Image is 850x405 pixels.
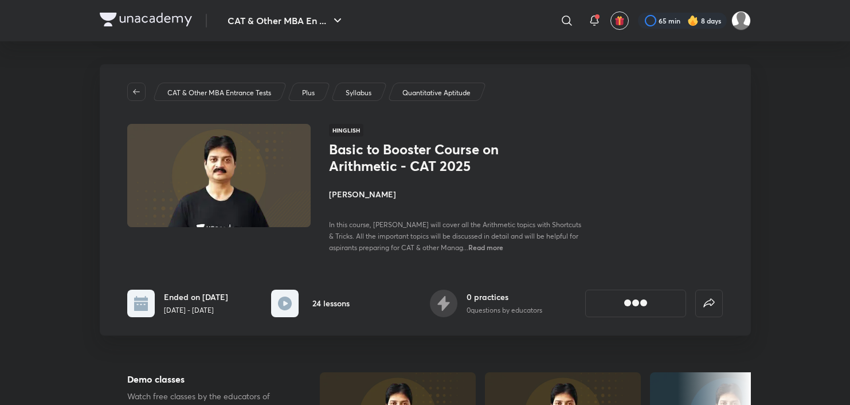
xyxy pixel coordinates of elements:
[610,11,629,30] button: avatar
[221,9,351,32] button: CAT & Other MBA En ...
[100,13,192,29] a: Company Logo
[346,88,371,98] p: Syllabus
[400,88,472,98] a: Quantitative Aptitude
[585,290,686,317] button: [object Object]
[614,15,625,26] img: avatar
[312,297,350,309] h6: 24 lessons
[164,305,228,316] p: [DATE] - [DATE]
[100,13,192,26] img: Company Logo
[329,188,586,200] h4: [PERSON_NAME]
[731,11,751,30] img: Abhishek gupta
[300,88,316,98] a: Plus
[695,290,723,317] button: false
[343,88,373,98] a: Syllabus
[165,88,273,98] a: CAT & Other MBA Entrance Tests
[467,305,542,316] p: 0 questions by educators
[402,88,471,98] p: Quantitative Aptitude
[127,372,283,386] h5: Demo classes
[302,88,315,98] p: Plus
[329,141,516,174] h1: Basic to Booster Course on Arithmetic - CAT 2025
[164,291,228,303] h6: Ended on [DATE]
[329,220,581,252] span: In this course, [PERSON_NAME] will cover all the Arithmetic topics with Shortcuts & Tricks. All t...
[167,88,271,98] p: CAT & Other MBA Entrance Tests
[468,243,503,252] span: Read more
[125,123,312,228] img: Thumbnail
[329,124,363,137] span: Hinglish
[467,291,542,303] h6: 0 practices
[687,15,699,26] img: streak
